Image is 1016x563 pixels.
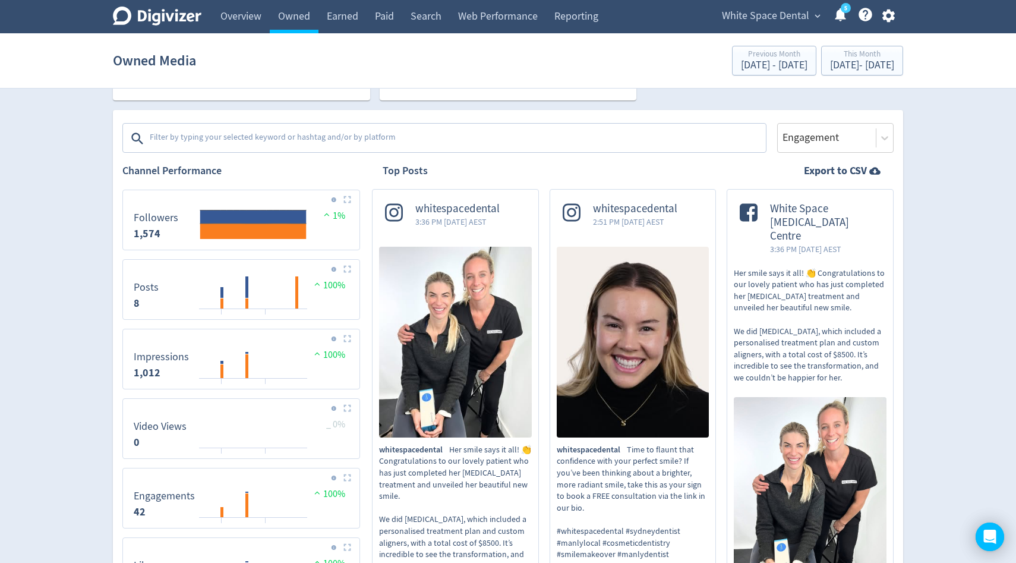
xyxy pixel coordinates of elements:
span: _ 0% [326,419,345,430]
h1: Owned Media [113,42,196,80]
p: Her smile says it all! 👏 Congratulations to our lovely patient who has just completed her [MEDICA... [734,268,886,384]
span: whitespacedental [415,202,500,216]
div: Open Intercom Messenger [976,523,1004,551]
button: White Space Dental [718,7,823,26]
span: whitespacedental [379,444,449,456]
img: positive-performance.svg [311,488,323,497]
span: whitespacedental [593,202,677,216]
img: positive-performance.svg [311,279,323,288]
svg: Impressions 1,012 [128,334,355,384]
svg: Engagements 42 [128,473,355,523]
img: Placeholder [343,196,351,203]
span: 100% [311,488,345,500]
div: [DATE] - [DATE] [741,60,807,71]
span: 3:36 PM [DATE] AEST [770,243,881,255]
strong: 8 [134,296,140,310]
img: Her smile says it all! 👏 Congratulations to our lovely patient who has just completed her Invisal... [379,247,532,438]
a: 5 [841,3,851,13]
text: 11/08 [258,452,273,461]
h2: Channel Performance [122,163,360,178]
text: 11/08 [258,313,273,322]
dt: Posts [134,281,159,294]
svg: Posts 8 [128,265,355,314]
strong: 1,574 [134,227,160,241]
strong: 42 [134,505,146,519]
img: Placeholder [343,265,351,273]
span: 100% [311,349,345,361]
img: positive-performance.svg [311,349,323,358]
svg: Followers 0 [128,195,355,245]
div: This Month [830,50,894,60]
dt: Video Views [134,420,187,433]
div: [DATE] - [DATE] [830,60,894,71]
text: 04/08 [214,313,229,322]
button: This Month[DATE]- [DATE] [821,46,903,76]
text: 04/08 [214,452,229,461]
span: White Space Dental [722,7,809,26]
svg: Video Views 0 [128,404,355,454]
text: 11/08 [258,383,273,391]
div: Previous Month [741,50,807,60]
text: 04/08 [214,522,229,530]
img: Placeholder [343,474,351,482]
h2: Top Posts [383,163,428,178]
span: expand_more [812,11,823,21]
dt: Followers [134,211,178,225]
span: 100% [311,279,345,291]
text: 5 [844,4,847,12]
text: 11/08 [258,522,273,530]
dt: Engagements [134,489,195,503]
dt: Impressions [134,350,189,364]
span: 2:51 PM [DATE] AEST [593,216,677,228]
span: 1% [321,210,345,222]
img: Placeholder [343,335,351,342]
img: Time to flaunt that confidence with your perfect smile? If you’ve been thinking about a brighter,... [557,247,709,438]
span: White Space [MEDICAL_DATA] Centre [770,202,881,243]
strong: Export to CSV [804,163,867,178]
span: whitespacedental [557,444,627,456]
img: Placeholder [343,543,351,551]
button: Previous Month[DATE] - [DATE] [732,46,816,76]
text: 04/08 [214,383,229,391]
strong: 1,012 [134,366,160,380]
span: 3:36 PM [DATE] AEST [415,216,500,228]
strong: 0 [134,435,140,449]
img: positive-performance.svg [321,210,333,219]
img: Placeholder [343,404,351,412]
